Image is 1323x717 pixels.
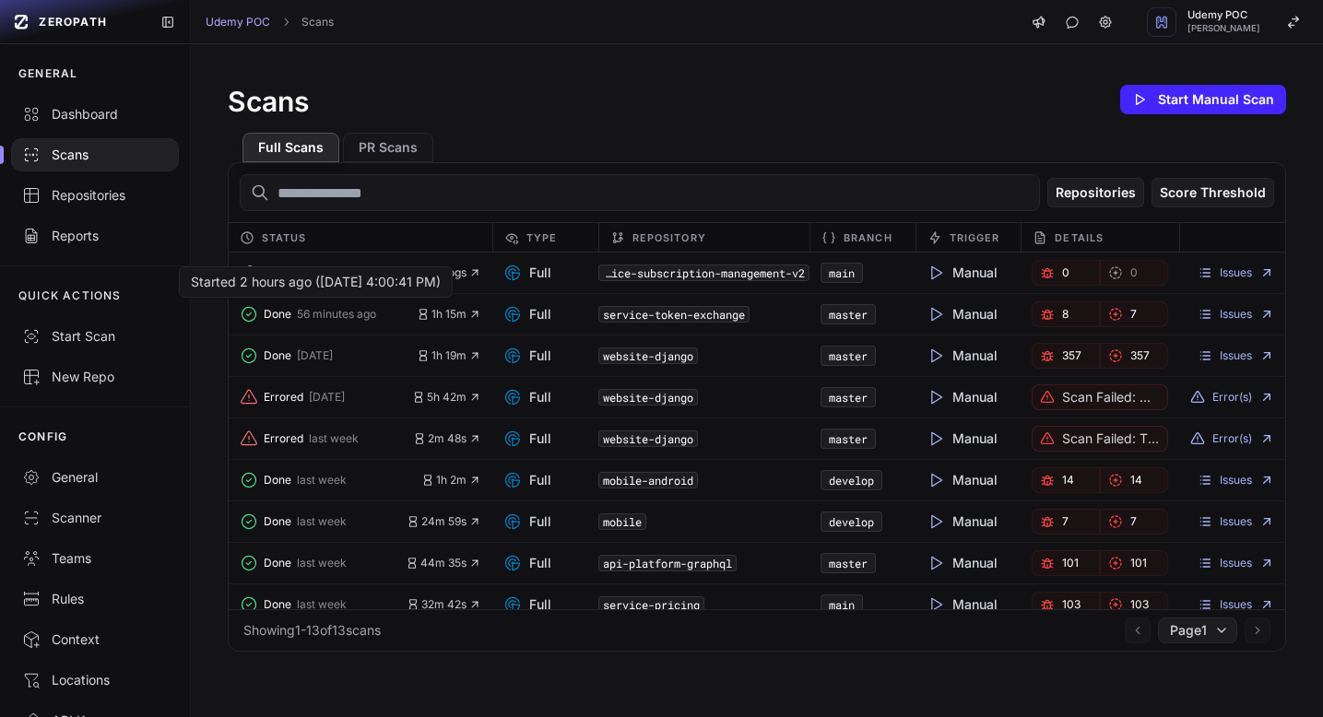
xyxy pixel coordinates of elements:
[309,390,345,405] span: [DATE]
[1055,227,1104,249] span: Details
[297,348,333,363] span: [DATE]
[1032,592,1100,617] button: 103
[598,472,698,488] code: mobile-android
[297,473,347,488] span: last week
[22,509,168,527] div: Scanner
[412,390,481,405] button: 5h 42m
[598,430,698,447] code: website-django
[526,227,557,249] span: Type
[417,265,481,280] button: Live Logs
[417,307,481,322] button: 1h 15m
[927,429,998,448] span: Manual
[406,556,481,570] button: 44m 35s
[264,473,291,488] span: Done
[1100,301,1168,327] button: 7
[1100,550,1168,576] button: 101
[240,592,408,617] button: Done last week
[1032,301,1100,327] a: 8
[829,431,868,446] a: master
[1198,597,1274,612] a: Issues
[503,264,551,282] span: Full
[829,556,868,570] a: master
[1032,260,1100,286] a: 0
[1032,550,1100,576] a: 101
[598,306,750,323] code: service-token-exchange
[1120,85,1286,114] button: Start Manual Scan
[39,15,107,29] span: ZEROPATH
[1190,390,1274,405] button: Error(s)
[1062,388,1160,406] p: Scan failed: An unknown error occurred. We're investigating it.
[417,348,481,363] button: 1h 19m
[1032,467,1100,493] a: 14
[1190,431,1274,446] button: Error(s)
[407,514,481,529] button: 24m 59s
[1100,260,1168,286] button: 0
[1130,556,1147,570] span: 101
[22,105,168,123] div: Dashboard
[242,133,339,162] button: Full Scans
[22,630,168,649] div: Context
[1198,348,1274,363] a: Issues
[413,431,481,446] button: 2m 48s
[22,227,168,245] div: Reports
[1062,307,1069,322] span: 8
[1198,514,1274,529] a: Issues
[1062,429,1160,448] p: Scan failed: The repository is too large for your paid plan. Contact support.
[228,85,309,118] h1: Scans
[1130,473,1142,488] span: 14
[503,554,551,572] span: Full
[503,512,551,531] span: Full
[829,597,855,612] a: main
[313,265,386,280] span: 3 minutes ago
[240,509,408,535] button: Done last week
[1187,10,1260,20] span: Udemy POC
[503,429,551,448] span: Full
[297,307,376,322] span: 56 minutes ago
[22,368,168,386] div: New Repo
[927,347,998,365] span: Manual
[18,429,67,444] p: CONFIG
[829,265,855,280] a: main
[927,554,998,572] span: Manual
[829,307,868,322] a: master
[243,621,381,640] div: Showing 1 - 13 of 13 scans
[1130,348,1150,363] span: 357
[7,7,146,37] a: ZEROPATH
[1100,343,1168,369] button: 357
[1047,178,1144,207] button: Repositories
[264,597,291,612] span: Done
[301,15,334,29] a: Scans
[1032,509,1100,535] a: 7
[503,305,551,323] span: Full
[22,590,168,608] div: Rules
[421,473,481,488] button: 1h 2m
[1032,426,1168,452] button: Scan failed: The repository is too large for your paid plan. Contact support.
[598,513,646,530] code: mobile
[1100,592,1168,617] a: 103
[279,16,292,29] svg: chevron right,
[829,348,868,363] a: master
[927,388,998,406] span: Manual
[297,514,347,529] span: last week
[264,265,308,280] span: Indexing
[264,390,303,405] span: Errored
[1100,509,1168,535] a: 7
[829,390,868,405] a: master
[191,273,441,291] div: Started 2 hours ago ([DATE] 4:00:41 PM)
[829,514,874,529] a: develop
[22,468,168,487] div: General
